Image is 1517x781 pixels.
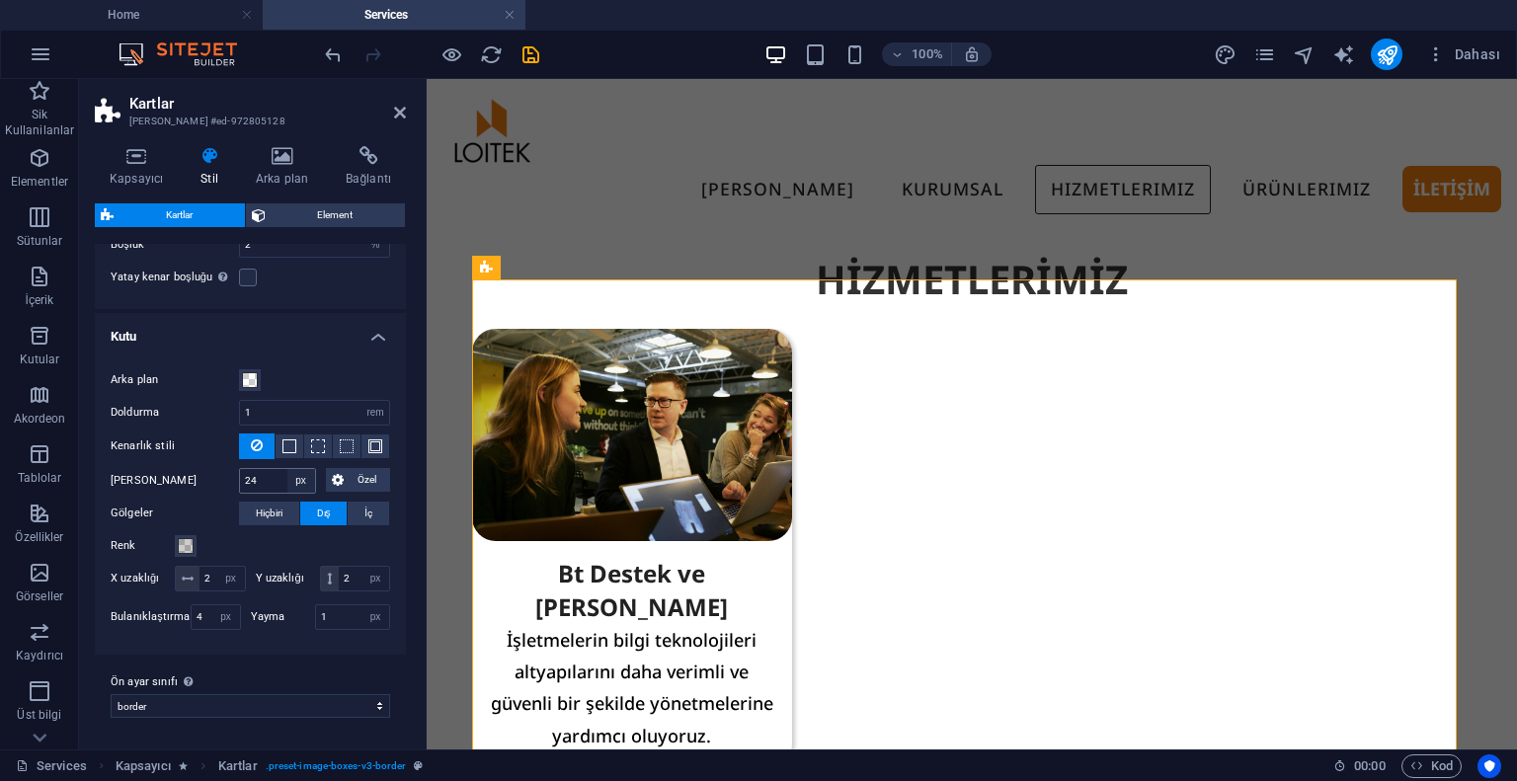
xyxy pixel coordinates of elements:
h2: Kartlar [129,95,406,113]
i: Kaydet (Ctrl+S) [519,43,542,66]
label: Kenarlık stili [111,434,239,458]
span: Element [272,203,400,227]
span: Dış [317,502,331,525]
label: Ön ayar sınıfı [111,670,390,694]
button: text_generator [1331,42,1355,66]
h4: Bağlantı [331,146,406,188]
span: 00 00 [1354,754,1385,778]
span: Seçmek için tıkla. Düzenlemek için çift tıkla [218,754,258,778]
span: Dahası [1426,44,1500,64]
span: Seçmek için tıkla. Düzenlemek için çift tıkla [116,754,171,778]
label: Gölgeler [111,502,239,525]
span: Özel [350,468,385,492]
button: Element [246,203,406,227]
button: design [1213,42,1237,66]
p: İçerik [25,292,53,308]
button: Kod [1401,754,1462,778]
h4: Arka plan [241,146,331,188]
h4: Kutu [95,313,406,349]
button: navigator [1292,42,1316,66]
nav: breadcrumb [116,754,424,778]
label: Doldurma [111,407,239,418]
button: pages [1252,42,1276,66]
label: Bulanıklaştırma [111,611,191,622]
label: Yayma [251,611,315,622]
i: Bu element, özelleştirilebilir bir ön ayar [414,760,423,771]
span: Kod [1410,754,1453,778]
img: Editor Logo [114,42,262,66]
p: Kaydırıcı [16,648,63,664]
i: Element bir animasyon içeriyor [179,760,188,771]
button: undo [321,42,345,66]
i: Navigatör [1293,43,1316,66]
label: Y uzaklığı [256,573,320,584]
button: publish [1371,39,1402,70]
button: Hiçbiri [239,502,299,525]
span: : [1368,758,1371,773]
h6: 100% [912,42,943,66]
i: Sayfalar (Ctrl+Alt+S) [1253,43,1276,66]
button: Kartlar [95,203,245,227]
label: X uzaklığı [111,573,175,584]
h6: Oturum süresi [1333,754,1386,778]
i: AI Writer [1332,43,1355,66]
p: Özellikler [15,529,63,545]
button: Dahası [1418,39,1508,70]
i: Geri al: margin ((100%, null, null) -> (2%, null, null)) (Ctrl+Z) [322,43,345,66]
button: Dış [300,502,348,525]
span: Kartlar [120,203,239,227]
i: Yayınla [1376,43,1398,66]
p: Akordeon [14,411,66,427]
i: Yeniden boyutlandırmada yakınlaştırma düzeyini seçilen cihaza uyacak şekilde otomatik olarak ayarla. [963,45,981,63]
button: save [519,42,542,66]
p: Üst bilgi [17,707,61,723]
h4: Kapsayıcı [95,146,186,188]
button: İç [348,502,389,525]
span: Hiçbiri [256,502,282,525]
i: Tasarım (Ctrl+Alt+Y) [1214,43,1237,66]
button: 100% [882,42,952,66]
i: Sayfayı yeniden yükleyin [480,43,503,66]
h4: Stil [186,146,241,188]
p: Tablolar [18,470,62,486]
label: [PERSON_NAME] [111,469,239,493]
p: Elementler [11,174,68,190]
span: İç [364,502,372,525]
span: . preset-image-boxes-v3-border [266,754,407,778]
p: Kutular [20,351,60,367]
p: Görseller [16,588,63,604]
h3: [PERSON_NAME] #ed-972805128 [129,113,366,130]
label: Boşluk [111,239,239,250]
button: reload [479,42,503,66]
h4: Services [263,4,525,26]
label: Renk [111,534,175,558]
button: Özel [326,468,391,492]
button: Usercentrics [1477,754,1501,778]
label: Arka plan [111,368,239,392]
a: Seçimi iptal etmek için tıkla. Sayfaları açmak için çift tıkla [16,754,87,778]
label: Yatay kenar boşluğu [111,266,239,289]
p: Sütunlar [17,233,63,249]
a: Bt Destek ve [PERSON_NAME]İşletmelerin bilgi teknolojileri altyapılarını daha verimli ve güvenli ... [45,250,364,688]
